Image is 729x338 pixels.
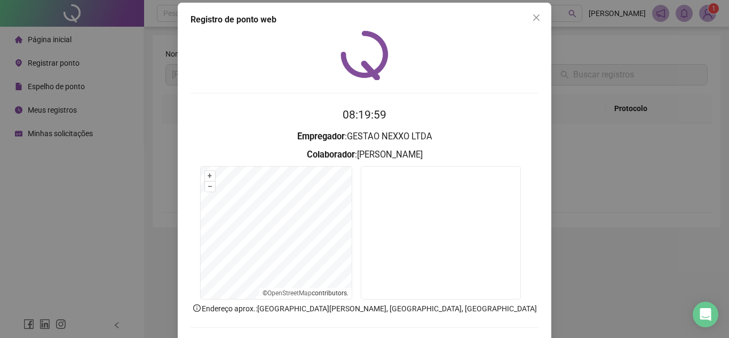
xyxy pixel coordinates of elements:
[205,171,215,181] button: +
[205,182,215,192] button: –
[532,13,541,22] span: close
[192,303,202,313] span: info-circle
[297,131,345,142] strong: Empregador
[191,13,538,26] div: Registro de ponto web
[528,9,545,26] button: Close
[263,289,348,297] li: © contributors.
[693,302,718,327] div: Open Intercom Messenger
[191,303,538,315] p: Endereço aprox. : [GEOGRAPHIC_DATA][PERSON_NAME], [GEOGRAPHIC_DATA], [GEOGRAPHIC_DATA]
[307,150,355,160] strong: Colaborador
[267,289,312,297] a: OpenStreetMap
[191,148,538,162] h3: : [PERSON_NAME]
[343,108,386,121] time: 08:19:59
[191,130,538,144] h3: : GESTAO NEXXO LTDA
[340,30,389,80] img: QRPoint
